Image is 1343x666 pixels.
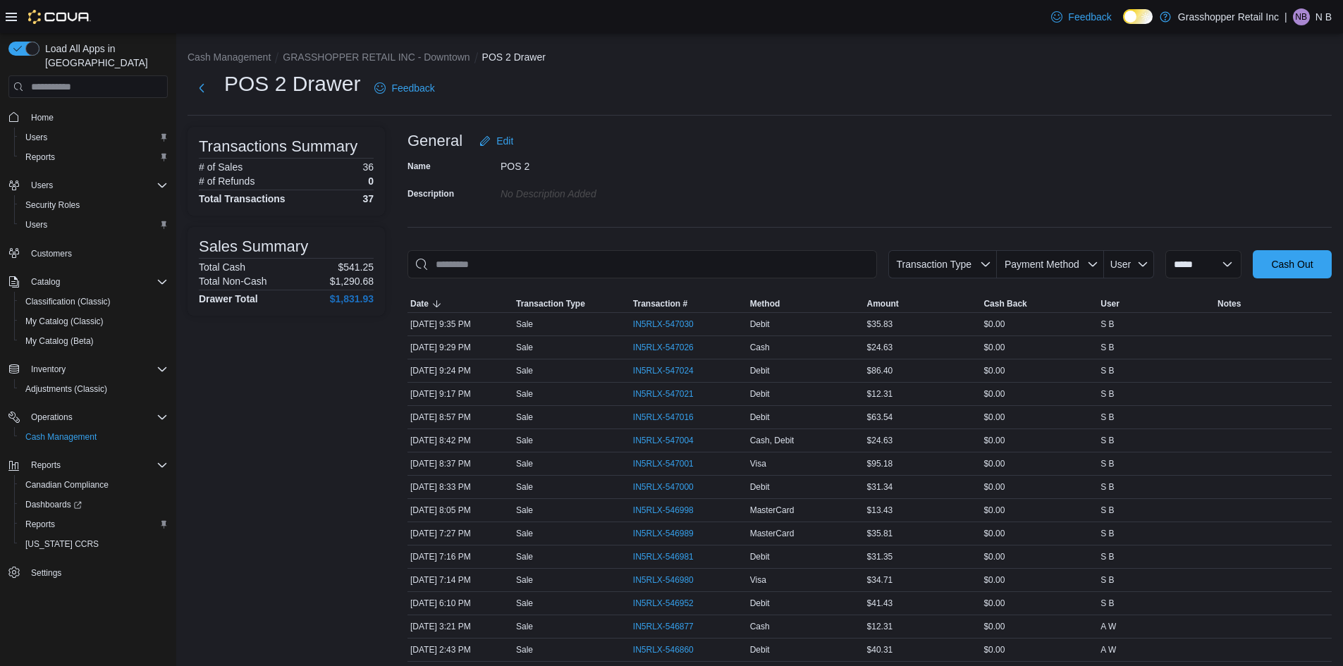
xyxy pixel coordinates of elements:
p: Sale [516,551,533,562]
div: [DATE] 8:33 PM [407,479,513,495]
span: My Catalog (Classic) [25,316,104,327]
p: Sale [516,621,533,632]
a: My Catalog (Classic) [20,313,109,330]
div: $0.00 [981,316,1098,333]
div: $0.00 [981,479,1098,495]
span: S B [1100,435,1114,446]
span: $41.43 [867,598,893,609]
span: S B [1100,505,1114,516]
button: IN5RLX-546860 [633,641,708,658]
a: Cash Management [20,428,102,445]
p: Sale [516,435,533,446]
span: Canadian Compliance [20,476,168,493]
a: Settings [25,565,67,581]
span: User [1110,259,1132,270]
button: My Catalog (Beta) [14,331,173,351]
span: Debit [750,481,770,493]
button: Reports [3,455,173,475]
button: IN5RLX-547021 [633,386,708,402]
span: Cash, Debit [750,435,795,446]
span: Feedback [1068,10,1111,24]
button: My Catalog (Classic) [14,312,173,331]
button: GRASSHOPPER RETAIL INC - Downtown [283,51,470,63]
span: S B [1100,412,1114,423]
span: IN5RLX-546989 [633,528,694,539]
a: My Catalog (Beta) [20,333,99,350]
span: IN5RLX-546998 [633,505,694,516]
span: Canadian Compliance [25,479,109,491]
button: IN5RLX-547004 [633,432,708,449]
button: IN5RLX-547001 [633,455,708,472]
a: Reports [20,516,61,533]
button: Users [14,215,173,235]
p: Sale [516,388,533,400]
span: S B [1100,598,1114,609]
div: $0.00 [981,362,1098,379]
span: $35.83 [867,319,893,330]
span: Debit [750,644,770,655]
h6: Total Cash [199,261,245,273]
p: $541.25 [338,261,374,273]
span: IN5RLX-546860 [633,644,694,655]
input: This is a search bar. As you type, the results lower in the page will automatically filter. [407,250,877,278]
span: $86.40 [867,365,893,376]
span: Reports [25,152,55,163]
span: Debit [750,365,770,376]
div: [DATE] 9:29 PM [407,339,513,356]
span: Reports [25,519,55,530]
p: 36 [362,161,374,173]
button: Transaction Type [888,250,997,278]
img: Cova [28,10,91,24]
span: Cash Back [983,298,1026,309]
div: [DATE] 8:37 PM [407,455,513,472]
span: $95.18 [867,458,893,469]
span: Edit [496,134,513,148]
button: User [1098,295,1215,312]
span: S B [1100,551,1114,562]
button: IN5RLX-546981 [633,548,708,565]
span: Debit [750,412,770,423]
span: IN5RLX-547004 [633,435,694,446]
span: Inventory [31,364,66,375]
span: Home [31,112,54,123]
button: Catalog [3,272,173,292]
input: Dark Mode [1123,9,1153,24]
span: A W [1100,644,1116,655]
p: Grasshopper Retail Inc [1178,8,1279,25]
div: $0.00 [981,432,1098,449]
button: Cash Back [981,295,1098,312]
span: Transaction Type [516,298,585,309]
span: Operations [25,409,168,426]
span: Users [25,132,47,143]
div: $0.00 [981,595,1098,612]
p: Sale [516,598,533,609]
span: Reports [25,457,168,474]
div: $0.00 [981,502,1098,519]
button: Next [188,74,216,102]
span: Transaction # [633,298,687,309]
button: Home [3,106,173,127]
span: Users [20,129,168,146]
span: S B [1100,365,1114,376]
p: Sale [516,505,533,516]
div: [DATE] 7:16 PM [407,548,513,565]
button: Operations [25,409,78,426]
button: Transaction # [630,295,747,312]
span: My Catalog (Beta) [20,333,168,350]
span: Dark Mode [1123,24,1124,25]
button: Cash Management [188,51,271,63]
span: My Catalog (Beta) [25,335,94,347]
span: A W [1100,621,1116,632]
button: [US_STATE] CCRS [14,534,173,554]
span: Dashboards [25,499,82,510]
p: Sale [516,458,533,469]
button: IN5RLX-547026 [633,339,708,356]
div: [DATE] 9:17 PM [407,386,513,402]
button: Inventory [25,361,71,378]
h6: Total Non-Cash [199,276,267,287]
p: | [1284,8,1287,25]
a: Dashboards [14,495,173,514]
div: POS 2 [501,155,689,172]
a: Security Roles [20,197,85,214]
span: S B [1100,342,1114,353]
